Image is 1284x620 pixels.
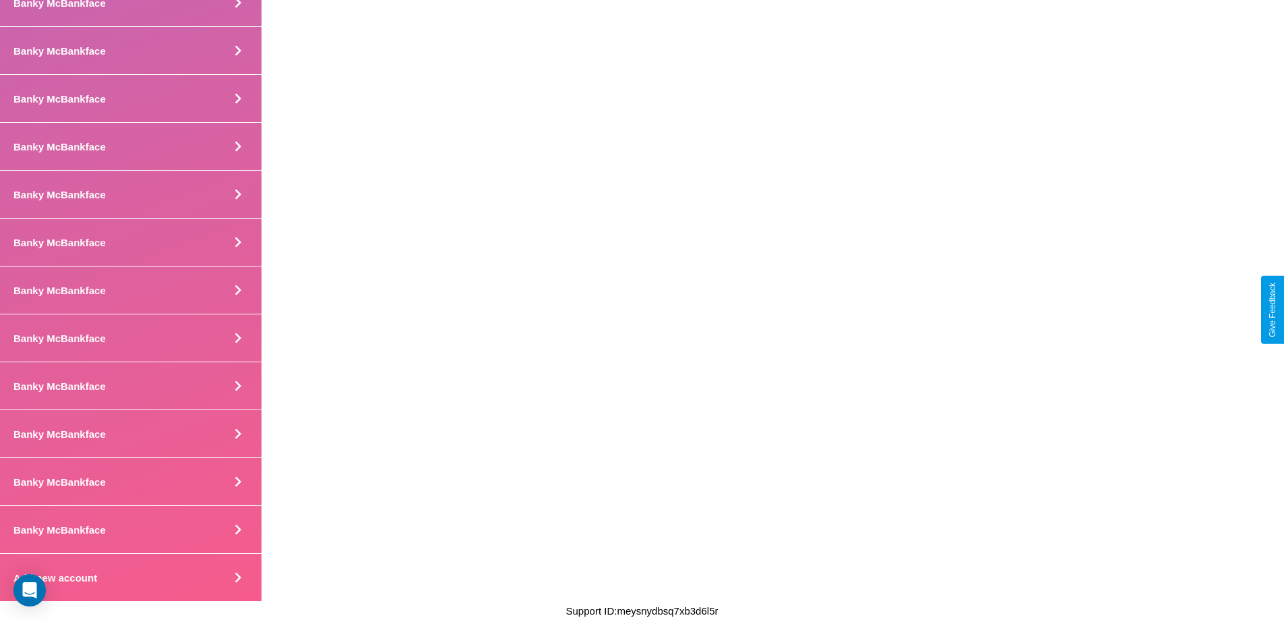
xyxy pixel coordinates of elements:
p: Support ID: meysnydbsq7xb3d6l5r [566,602,719,620]
h4: Banky McBankface [13,141,106,152]
div: Open Intercom Messenger [13,574,46,607]
h4: Banky McBankface [13,189,106,200]
div: Give Feedback [1268,283,1277,337]
h4: Banky McBankface [13,285,106,296]
h4: Banky McBankface [13,333,106,344]
h4: Banky McBankface [13,476,106,488]
h4: Banky McBankface [13,428,106,440]
h4: Banky McBankface [13,381,106,392]
h4: Banky McBankface [13,524,106,536]
h4: Add new account [13,572,97,584]
h4: Banky McBankface [13,93,106,105]
h4: Banky McBankface [13,237,106,248]
h4: Banky McBankface [13,45,106,57]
